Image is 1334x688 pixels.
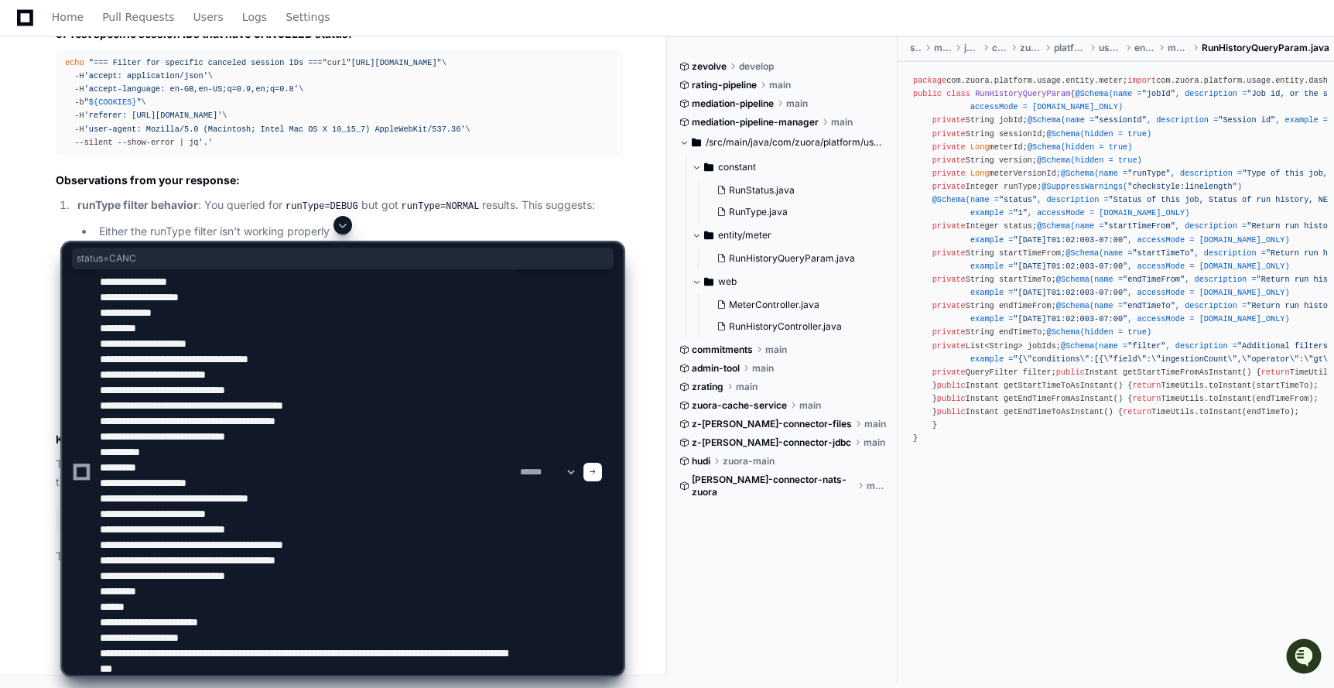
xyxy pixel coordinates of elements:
[263,120,282,139] button: Start new chat
[65,58,84,67] span: echo
[932,169,966,178] span: private
[692,133,701,152] svg: Directory
[932,116,966,125] span: private
[1013,209,1027,218] span: "1"
[282,200,361,214] code: runType=DEBUG
[913,74,1319,446] div: com.zuora.platform.usage.entity.meter; com.zuora.platform.usage.entity.dashboard.QueryFilter; com...
[910,42,922,54] span: src
[769,79,791,91] span: main
[15,15,46,46] img: PlayerZero
[398,200,483,214] code: runType=NORMAL
[84,71,208,80] span: 'accept: application/json'
[53,131,196,143] div: We're available if you need us!
[946,89,970,98] span: class
[932,182,966,191] span: private
[1202,42,1329,54] span: RunHistoryQueryParam.java
[692,60,727,73] span: zevolve
[999,195,1037,204] span: "status"
[932,129,966,139] span: private
[710,180,877,201] button: RunStatus.java
[242,12,267,22] span: Logs
[347,58,442,67] span: "[URL][DOMAIN_NAME]"
[1037,156,1142,165] span: @Schema(hidden = true)
[975,89,1070,98] span: RunHistoryQueryParam
[1099,42,1122,54] span: usage
[679,130,886,155] button: /src/main/java/com/zuora/platform/usage
[1094,116,1147,125] span: "sessionId"
[1047,129,1152,139] span: @Schema(hidden = true)
[1127,169,1170,178] span: "runType"
[1218,116,1275,125] span: "Session id"
[15,62,282,87] div: Welcome
[786,98,808,110] span: main
[89,58,327,67] span: "=== Filter for specific canceled session IDs ==="
[992,42,1007,54] span: com
[52,12,84,22] span: Home
[934,42,952,54] span: main
[56,173,623,188] h2: Observations from your response:
[77,198,198,211] strong: runType filter behavior
[65,56,614,149] div: curl \ -H \ -H \ -b \ -H \ -H \ --silent --show-error | jq
[102,12,174,22] span: Pull Requests
[692,155,886,180] button: constant
[1127,182,1237,191] span: "checkstyle:linelength"
[1028,142,1133,152] span: @Schema(hidden = true)
[710,201,877,223] button: RunType.java
[704,158,713,176] svg: Directory
[84,125,466,134] span: 'user-agent: Mozilla/5.0 (Macintosh; Intel Mac OS X 10_15_7) AppleWebKit/537.36'
[1134,42,1155,54] span: entity
[964,42,980,54] span: java
[831,116,853,128] span: main
[15,115,43,143] img: 1756235613930-3d25f9e4-fa56-45dd-b3ad-e072dfbd1548
[932,156,966,165] span: private
[199,138,213,147] span: '.'
[84,111,223,120] span: 'referer: [URL][DOMAIN_NAME]'
[77,197,623,215] p: : You queried for but got results. This suggests:
[932,142,966,152] span: private
[1284,637,1326,679] iframe: Open customer support
[1142,89,1175,98] span: "jobId"
[77,252,609,265] span: status=CANC
[692,116,819,128] span: mediation-pipeline-manager
[1020,42,1042,54] span: zuora
[1042,182,1242,191] span: @SuppressWarnings( )
[89,98,137,107] span: ${COOKIES}
[84,98,142,107] span: " "
[729,184,795,197] span: RunStatus.java
[970,169,990,178] span: Long
[718,161,756,173] span: constant
[53,115,254,131] div: Start new chat
[193,12,224,22] span: Users
[913,89,942,98] span: public
[286,12,330,22] span: Settings
[1127,76,1156,85] span: import
[1168,42,1189,54] span: meter
[154,163,187,174] span: Pylon
[913,76,946,85] span: package
[970,142,990,152] span: Long
[729,206,788,218] span: RunType.java
[706,136,886,149] span: /src/main/java/com/zuora/platform/usage
[692,79,757,91] span: rating-pipeline
[739,60,774,73] span: develop
[84,84,299,94] span: 'accept-language: en-GB,en-US;q=0.9,en;q=0.8'
[109,162,187,174] a: Powered byPylon
[692,98,774,110] span: mediation-pipeline
[1054,42,1086,54] span: platform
